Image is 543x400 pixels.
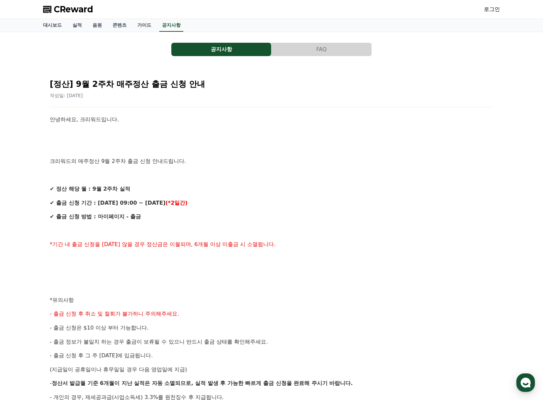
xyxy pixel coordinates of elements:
span: CReward [54,4,93,15]
strong: (*2일간) [165,200,187,206]
a: 가이드 [132,19,157,32]
a: CReward [43,4,93,15]
span: *기간 내 출금 신청을 [DATE] 않을 경우 정산금은 이월되며, 6개월 이상 미출금 시 소멸됩니다. [50,241,276,247]
span: - 출금 신청 후 취소 및 철회가 불가하니 주의해주세요. [50,311,179,317]
a: 로그인 [484,5,500,13]
strong: ✔ 출금 신청 방법 : 마이페이지 - 출금 [50,213,141,220]
a: 음원 [87,19,107,32]
strong: 6개월이 지난 실적은 자동 소멸되므로, 실적 발생 후 가능한 빠르게 출금 신청을 완료해 주시기 바랍니다. [100,380,353,386]
p: 크리워드의 매주정산 9월 2주차 출금 신청 안내드립니다. [50,157,493,166]
h2: [정산] 9월 2주차 매주정산 출금 신청 안내 [50,79,493,89]
strong: 정산서 발급월 기준 [52,380,98,386]
strong: ✔ 정산 해당 월 : 9월 2주차 실적 [50,186,130,192]
strong: ✔ 출금 신청 기간 : [DATE] 09:00 ~ [DATE] [50,200,165,206]
a: 대시보드 [38,19,67,32]
p: - [50,379,493,388]
a: 공지사항 [159,19,183,32]
span: (지급일이 공휴일이나 휴무일일 경우 다음 영업일에 지급) [50,366,187,373]
span: 작성일: [DATE] [50,93,83,98]
button: FAQ [271,43,371,56]
button: 공지사항 [171,43,271,56]
a: 실적 [67,19,87,32]
span: - 출금 신청 후 그 주 [DATE]에 입금됩니다. [50,352,153,359]
p: 안녕하세요, 크리워드입니다. [50,115,493,124]
a: 콘텐츠 [107,19,132,32]
span: - 출금 신청은 $10 이상 부터 가능합니다. [50,325,149,331]
span: - 출금 정보가 불일치 하는 경우 출금이 보류될 수 있으니 반드시 출금 상태를 확인해주세요. [50,339,268,345]
span: *유의사항 [50,297,74,303]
